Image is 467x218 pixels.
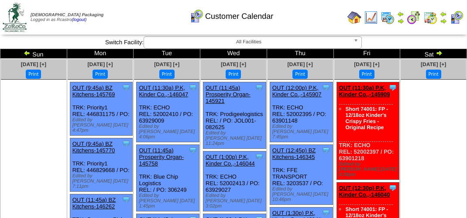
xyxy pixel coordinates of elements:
[339,84,390,98] a: OUT (11:30a) P.K, Kinder Co.,-145909
[139,147,184,167] a: OUT (11:45a) Prosperity Organ-145758
[72,197,116,210] a: OUT (11:45a) BZ Kitchens-146262
[67,49,134,59] td: Mon
[272,186,333,202] div: Edited by [PERSON_NAME] [DATE] 10:46pm
[206,193,266,209] div: Edited by [PERSON_NAME] [DATE] 3:02pm
[288,61,313,67] a: [DATE] [+]
[272,147,316,160] a: OUT (12:45p) BZ Kitchens-146345
[21,61,46,67] a: [DATE] [+]
[322,83,330,92] img: Tooltip
[272,124,333,140] div: Edited by [PERSON_NAME] [DATE] 7:45pm
[400,49,467,59] td: Sat
[407,11,421,25] img: calendarblend.gif
[72,18,87,22] a: (logout)
[388,83,397,92] img: Tooltip
[139,124,199,140] div: Edited by [PERSON_NAME] [DATE] 4:06pm
[359,70,374,79] button: Print
[421,61,446,67] a: [DATE] [+]
[0,49,67,59] td: Sun
[122,139,130,148] img: Tooltip
[206,130,266,146] div: Edited by [PERSON_NAME] [DATE] 11:24pm
[122,195,130,204] img: Tooltip
[337,82,399,180] div: TRK: ECHO REL: 52002397 / PO: 63901218
[3,3,27,32] img: zoroco-logo-small.webp
[159,70,175,79] button: Print
[72,173,133,189] div: Edited by [PERSON_NAME] [DATE] 7:11pm
[139,84,188,98] a: OUT (11:30a) P.K, Kinder Co.,-146047
[333,49,400,59] td: Fri
[388,183,397,192] img: Tooltip
[88,61,113,67] a: [DATE] [+]
[200,49,267,59] td: Wed
[322,146,330,155] img: Tooltip
[137,145,199,211] div: TRK: Blue Chip Logistics REL: / PO: 306249
[339,185,390,198] a: OUT (12:30p) P.K, Kinder Co.,-146040
[31,13,103,22] span: Logged in as Rcastro
[70,138,133,192] div: TRK: Priority1 REL: 446829668 / PO:
[24,49,31,56] img: arrowleft.gif
[205,12,273,21] span: Customer Calendar
[221,61,246,67] a: [DATE] [+]
[436,49,443,56] img: arrowright.gif
[93,70,108,79] button: Print
[134,49,200,59] td: Tue
[137,82,199,142] div: TRK: ECHO REL: 52002410 / PO: 63929009
[203,82,266,149] div: TRK: Prodigeelogistics REL: / PO: JOL001-082625
[26,70,41,79] button: Print
[72,141,115,154] a: OUT (9:45a) BZ Kitchens-145770
[292,70,308,79] button: Print
[154,61,179,67] a: [DATE] [+]
[72,84,115,98] a: OUT (9:45a) BZ Kitchens-145769
[440,18,447,25] img: arrowright.gif
[354,61,379,67] a: [DATE] [+]
[255,152,264,161] img: Tooltip
[189,146,197,155] img: Tooltip
[31,13,103,18] span: [DEMOGRAPHIC_DATA] Packaging
[189,83,197,92] img: Tooltip
[122,83,130,92] img: Tooltip
[70,82,133,136] div: TRK: Priority1 REL: 446831175 / PO:
[270,82,333,142] div: TRK: ECHO REL: 52002395 / PO: 63901148
[255,83,264,92] img: Tooltip
[203,151,266,211] div: TRK: ECHO REL: 52002413 / PO: 63929027
[339,162,399,177] div: Edited by [PERSON_NAME] [DATE] 8:38pm
[206,84,251,104] a: OUT (11:45a) Prosperity Organ-145921
[322,208,330,217] img: Tooltip
[440,11,447,18] img: arrowleft.gif
[206,154,255,167] a: OUT (1:00p) P.K, Kinder Co.,-146044
[226,70,241,79] button: Print
[397,18,404,25] img: arrowright.gif
[272,84,322,98] a: OUT (12:00p) P.K, Kinder Co.,-145907
[381,11,395,25] img: calendarprod.gif
[72,117,133,133] div: Edited by [PERSON_NAME] [DATE] 4:47pm
[148,37,350,47] span: All Facilities
[397,11,404,18] img: arrowleft.gif
[270,145,333,205] div: TRK: FFE TRANSPORT REL: 3203537 / PO:
[426,70,441,79] button: Print
[346,106,388,130] a: Short 74001: FP - 12/18oz Kinder's Crispy Fries - Original Recipe
[364,11,378,25] img: line_graph.gif
[189,9,203,23] img: calendarcustomer.gif
[267,49,333,59] td: Thu
[139,193,199,209] div: Edited by [PERSON_NAME] [DATE] 1:45pm
[450,11,464,25] img: calendarcustomer.gif
[423,11,437,25] img: calendarinout.gif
